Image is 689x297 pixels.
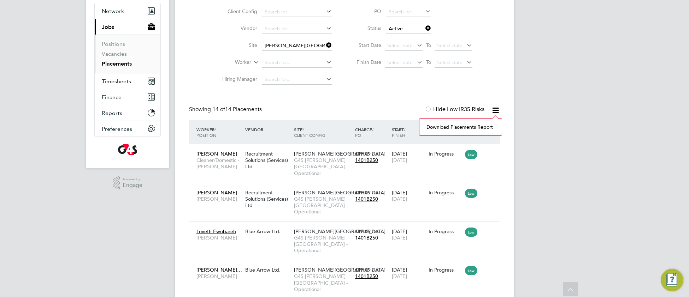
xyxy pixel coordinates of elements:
span: [PERSON_NAME][GEOGRAPHIC_DATA] [294,189,385,196]
span: [PERSON_NAME][GEOGRAPHIC_DATA] [294,151,385,157]
img: g4s-logo-retina.png [118,144,137,155]
div: [DATE] [390,225,427,244]
div: Recruitment Solutions (Services) Ltd [243,147,292,174]
span: Engage [123,182,142,188]
input: Search for... [262,41,332,51]
span: Cleaner/Domestic - [PERSON_NAME] [196,157,242,170]
span: / PO [355,127,373,138]
span: [PERSON_NAME] [196,196,242,202]
span: / Position [196,127,216,138]
span: 14 Placements [212,106,262,113]
a: Positions [102,41,125,47]
label: Finish Date [349,59,381,65]
div: Jobs [95,35,160,73]
span: Finance [102,94,122,101]
span: Select date [387,59,413,66]
span: Low [465,266,477,275]
div: Site [292,123,353,141]
span: Low [465,150,477,159]
label: Hiring Manager [217,76,257,82]
span: [PERSON_NAME][GEOGRAPHIC_DATA] [294,228,385,235]
label: Worker [211,59,251,66]
span: Preferences [102,126,132,132]
button: Jobs [95,19,160,35]
a: Go to home page [94,144,161,155]
span: / hr [372,267,378,273]
li: Download Placements Report [423,122,498,132]
label: Vendor [217,25,257,31]
div: [DATE] [390,263,427,283]
span: £17.09 [355,151,371,157]
button: Preferences [95,121,160,137]
a: Vacancies [102,50,127,57]
a: Loveth Ewubareh[PERSON_NAME]Blue Arrow Ltd.[PERSON_NAME][GEOGRAPHIC_DATA]G4S [PERSON_NAME][GEOGRA... [195,224,500,230]
input: Search for... [262,58,332,68]
a: [PERSON_NAME][PERSON_NAME]Recruitment Solutions (Services) Ltd[PERSON_NAME][GEOGRAPHIC_DATA]G4S [... [195,186,500,192]
span: 1401B250 [355,235,378,241]
div: In Progress [429,189,462,196]
span: / Finish [392,127,405,138]
div: [DATE] [390,186,427,206]
div: Vendor [243,123,292,136]
input: Search for... [262,7,332,17]
span: Select date [387,42,413,49]
span: £17.09 [355,228,371,235]
span: G4S [PERSON_NAME][GEOGRAPHIC_DATA] - Operational [294,235,352,254]
div: Charge [353,123,390,141]
span: 1401B250 [355,157,378,163]
span: / Client Config [294,127,325,138]
span: [DATE] [392,157,407,163]
label: Hide Low IR35 Risks [425,106,484,113]
input: Select one [386,24,431,34]
span: £17.09 [355,189,371,196]
div: In Progress [429,267,462,273]
span: [DATE] [392,196,407,202]
span: / hr [372,190,378,195]
span: [DATE] [392,273,407,279]
span: [PERSON_NAME][GEOGRAPHIC_DATA] [294,267,385,273]
input: Search for... [262,24,332,34]
span: Network [102,8,124,14]
a: Powered byEngage [113,176,143,190]
span: To [424,57,433,67]
div: [DATE] [390,147,427,167]
span: [PERSON_NAME] [196,151,237,157]
span: Loveth Ewubareh [196,228,236,235]
input: Search for... [262,75,332,85]
label: PO [349,8,381,14]
span: Select date [437,59,463,66]
span: [DATE] [392,235,407,241]
div: Recruitment Solutions (Services) Ltd [243,186,292,212]
span: 1401B250 [355,273,378,279]
span: [PERSON_NAME] [196,273,242,279]
span: [PERSON_NAME] [196,189,237,196]
div: Worker [195,123,243,141]
input: Search for... [386,7,431,17]
label: Status [349,25,381,31]
span: Reports [102,110,122,116]
div: In Progress [429,151,462,157]
button: Reports [95,105,160,121]
a: [PERSON_NAME]…[PERSON_NAME]Blue Arrow Ltd.[PERSON_NAME][GEOGRAPHIC_DATA]G4S [PERSON_NAME][GEOGRAP... [195,263,500,269]
span: [PERSON_NAME] [196,235,242,241]
span: Low [465,189,477,198]
button: Network [95,3,160,19]
span: [PERSON_NAME]… [196,267,242,273]
span: Low [465,228,477,237]
span: G4S [PERSON_NAME][GEOGRAPHIC_DATA] - Operational [294,196,352,215]
span: Timesheets [102,78,131,85]
a: [PERSON_NAME]Cleaner/Domestic - [PERSON_NAME]Recruitment Solutions (Services) Ltd[PERSON_NAME][GE... [195,147,500,153]
span: G4S [PERSON_NAME][GEOGRAPHIC_DATA] - Operational [294,157,352,176]
span: Select date [437,42,463,49]
span: Jobs [102,24,114,30]
div: In Progress [429,228,462,235]
button: Timesheets [95,73,160,89]
button: Finance [95,89,160,105]
div: Start [390,123,427,141]
span: Powered by [123,176,142,182]
button: Engage Resource Center [661,269,683,291]
a: Placements [102,60,132,67]
span: G4S [PERSON_NAME][GEOGRAPHIC_DATA] - Operational [294,273,352,292]
span: / hr [372,229,378,234]
div: Blue Arrow Ltd. [243,225,292,238]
